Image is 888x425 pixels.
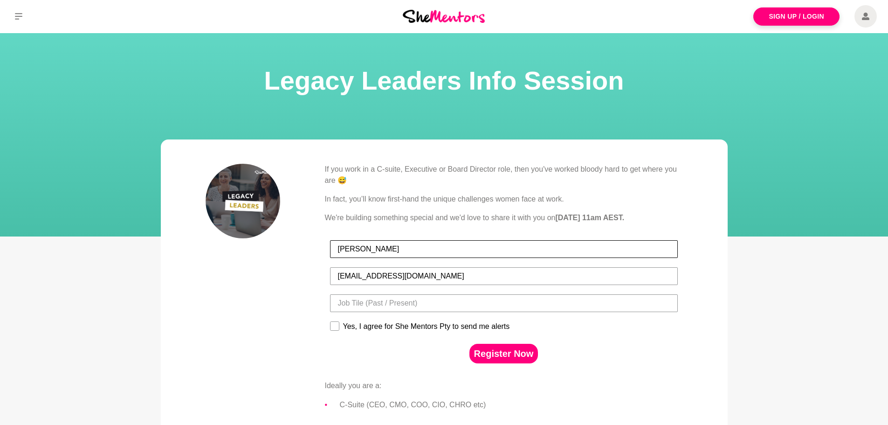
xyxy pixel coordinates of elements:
p: We're building something special and we'd love to share it with you on [325,212,683,223]
input: First Name [330,240,678,258]
h1: Legacy Leaders Info Session [11,63,877,98]
li: C-Suite (CEO, CMO, COO, CIO, CHRO etc) [340,399,683,411]
p: If you work in a C-suite, Executive or Board Director role, then you've worked bloody hard to get... [325,164,683,186]
a: Sign Up / Login [753,7,840,26]
div: Yes, I agree for She Mentors Pty to send me alerts [343,322,510,331]
strong: [DATE] 11am AEST. [555,214,624,222]
input: Job Tile (Past / Present) [330,294,678,312]
p: Ideally you are a: [325,380,683,391]
button: Register Now [469,344,538,363]
p: In fact, you’ll know first-hand the unique challenges women face at work. [325,194,683,205]
img: She Mentors Logo [403,10,485,22]
input: Email [330,267,678,285]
